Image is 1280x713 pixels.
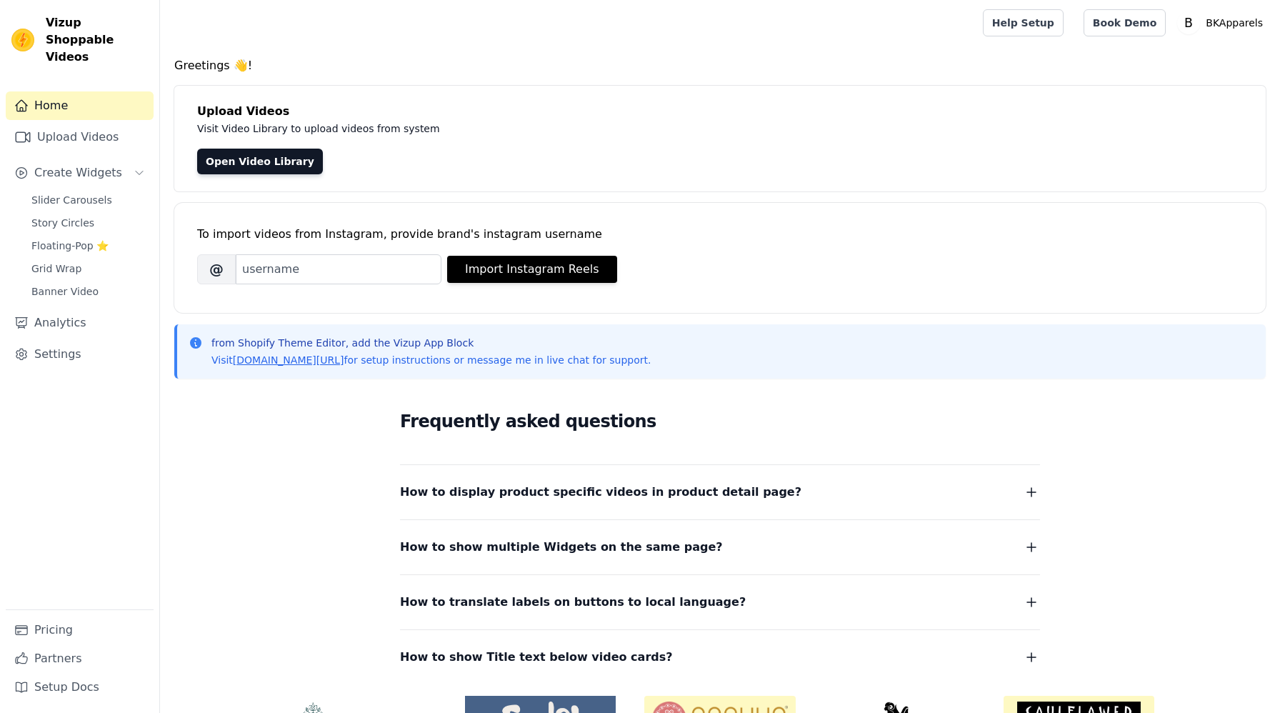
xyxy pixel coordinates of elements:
span: Banner Video [31,284,99,299]
a: Pricing [6,616,154,644]
span: How to translate labels on buttons to local language? [400,592,746,612]
h4: Upload Videos [197,103,1243,120]
a: Upload Videos [6,123,154,151]
button: How to show Title text below video cards? [400,647,1040,667]
text: B [1184,16,1193,30]
a: Partners [6,644,154,673]
button: Create Widgets [6,159,154,187]
span: Grid Wrap [31,261,81,276]
span: How to show multiple Widgets on the same page? [400,537,723,557]
button: B BKApparels [1177,10,1269,36]
p: Visit Video Library to upload videos from system [197,120,837,137]
div: To import videos from Instagram, provide brand's instagram username [197,226,1243,243]
a: Banner Video [23,281,154,301]
span: How to display product specific videos in product detail page? [400,482,801,502]
h2: Frequently asked questions [400,407,1040,436]
span: Vizup Shoppable Videos [46,14,148,66]
a: Floating-Pop ⭐ [23,236,154,256]
a: Book Demo [1084,9,1166,36]
a: Home [6,91,154,120]
h4: Greetings 👋! [174,57,1266,74]
a: [DOMAIN_NAME][URL] [233,354,344,366]
a: Help Setup [983,9,1064,36]
a: Story Circles [23,213,154,233]
a: Open Video Library [197,149,323,174]
button: Import Instagram Reels [447,256,617,283]
p: Visit for setup instructions or message me in live chat for support. [211,353,651,367]
input: username [236,254,441,284]
span: @ [197,254,236,284]
span: Floating-Pop ⭐ [31,239,109,253]
a: Grid Wrap [23,259,154,279]
p: BKApparels [1200,10,1269,36]
span: Slider Carousels [31,193,112,207]
button: How to translate labels on buttons to local language? [400,592,1040,612]
p: from Shopify Theme Editor, add the Vizup App Block [211,336,651,350]
a: Analytics [6,309,154,337]
a: Slider Carousels [23,190,154,210]
span: Create Widgets [34,164,122,181]
a: Setup Docs [6,673,154,702]
button: How to display product specific videos in product detail page? [400,482,1040,502]
span: Story Circles [31,216,94,230]
img: Vizup [11,29,34,51]
span: How to show Title text below video cards? [400,647,673,667]
a: Settings [6,340,154,369]
button: How to show multiple Widgets on the same page? [400,537,1040,557]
